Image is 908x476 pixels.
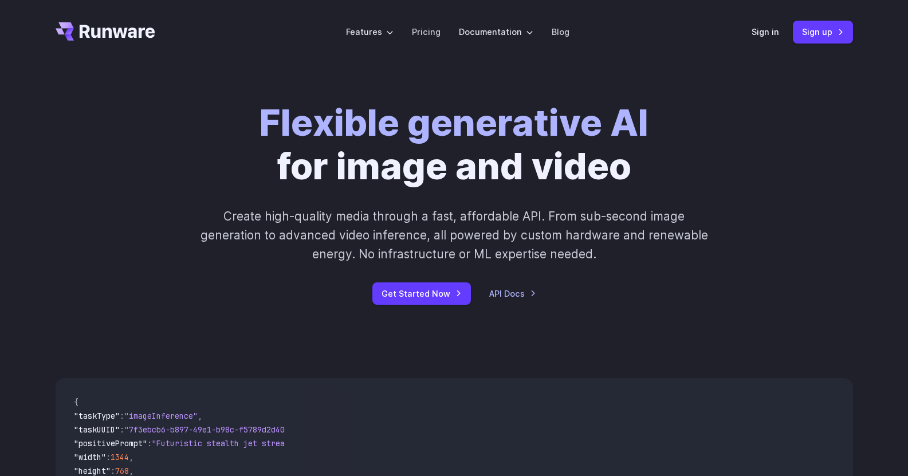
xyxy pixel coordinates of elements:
span: , [129,452,133,462]
h1: for image and video [260,101,648,188]
span: , [129,466,133,476]
span: : [147,438,152,449]
span: : [120,411,124,421]
span: , [198,411,202,421]
span: : [111,466,115,476]
span: : [106,452,111,462]
a: Sign in [752,25,779,38]
a: Blog [552,25,569,38]
a: Get Started Now [372,282,471,305]
a: Pricing [412,25,441,38]
span: "taskType" [74,411,120,421]
p: Create high-quality media through a fast, affordable API. From sub-second image generation to adv... [199,207,709,264]
span: "width" [74,452,106,462]
label: Documentation [459,25,533,38]
span: "taskUUID" [74,424,120,435]
a: Sign up [793,21,853,43]
span: "height" [74,466,111,476]
strong: Flexible generative AI [260,100,648,144]
span: "imageInference" [124,411,198,421]
span: 1344 [111,452,129,462]
span: "positivePrompt" [74,438,147,449]
span: 768 [115,466,129,476]
span: { [74,397,78,407]
label: Features [346,25,394,38]
a: Go to / [56,22,155,41]
span: "7f3ebcb6-b897-49e1-b98c-f5789d2d40d7" [124,424,298,435]
span: "Futuristic stealth jet streaking through a neon-lit cityscape with glowing purple exhaust" [152,438,569,449]
a: API Docs [489,287,536,300]
span: : [120,424,124,435]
